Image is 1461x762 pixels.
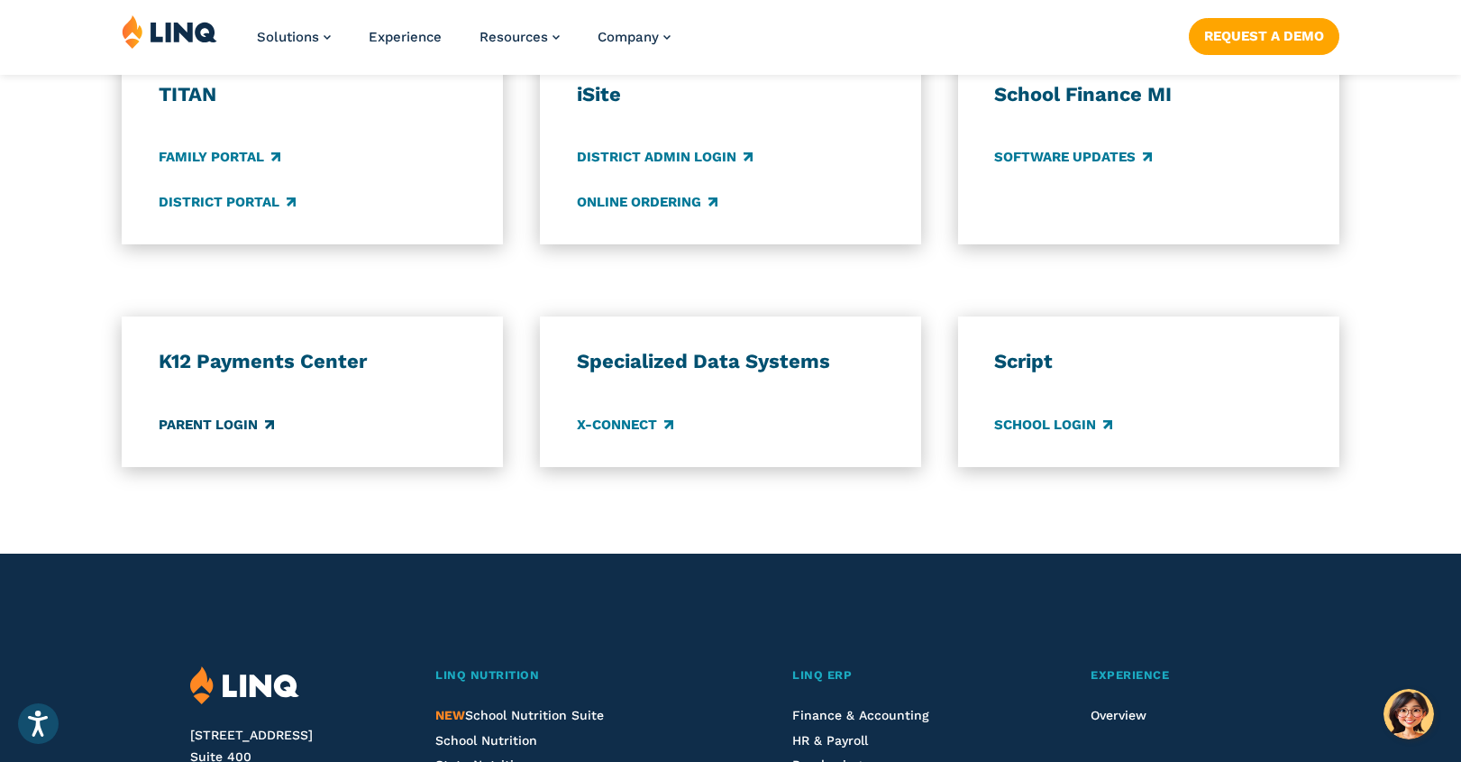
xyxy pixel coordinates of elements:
[435,708,604,722] span: School Nutrition Suite
[994,415,1112,435] a: School Login
[1091,668,1169,682] span: Experience
[792,733,868,748] a: HR & Payroll
[577,148,753,168] a: District Admin Login
[159,148,280,168] a: Family Portal
[994,82,1302,107] h3: School Finance MI
[1189,14,1339,54] nav: Button Navigation
[479,29,560,45] a: Resources
[435,666,712,685] a: LINQ Nutrition
[435,733,537,748] a: School Nutrition
[792,708,929,722] a: Finance & Accounting
[257,29,319,45] span: Solutions
[190,666,299,705] img: LINQ | K‑12 Software
[435,708,604,722] a: NEWSchool Nutrition Suite
[577,349,885,374] h3: Specialized Data Systems
[257,29,331,45] a: Solutions
[994,148,1152,168] a: Software Updates
[159,349,467,374] h3: K12 Payments Center
[598,29,671,45] a: Company
[369,29,442,45] a: Experience
[1091,666,1271,685] a: Experience
[1189,18,1339,54] a: Request a Demo
[159,192,296,212] a: District Portal
[257,14,671,74] nav: Primary Navigation
[479,29,548,45] span: Resources
[159,82,467,107] h3: TITAN
[792,668,852,682] span: LINQ ERP
[577,192,717,212] a: Online Ordering
[435,668,539,682] span: LINQ Nutrition
[435,708,465,722] span: NEW
[1383,689,1434,739] button: Hello, have a question? Let’s chat.
[994,349,1302,374] h3: Script
[792,666,1010,685] a: LINQ ERP
[1091,708,1146,722] a: Overview
[122,14,217,49] img: LINQ | K‑12 Software
[598,29,659,45] span: Company
[577,415,673,435] a: X-Connect
[577,82,885,107] h3: iSite
[159,415,274,435] a: Parent Login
